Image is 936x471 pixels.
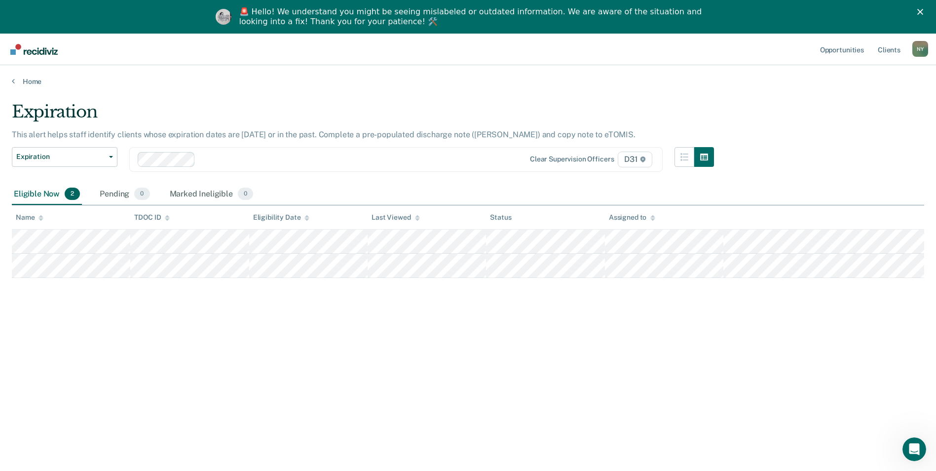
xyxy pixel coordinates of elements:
span: 0 [238,188,253,200]
img: Recidiviz [10,44,58,55]
div: Close [917,9,927,15]
span: 0 [134,188,150,200]
div: Assigned to [609,213,655,222]
div: Expiration [12,102,714,130]
button: Expiration [12,147,117,167]
div: Last Viewed [372,213,419,222]
iframe: Intercom live chat [902,437,926,461]
div: Eligible Now2 [12,184,82,205]
a: Opportunities [818,34,866,65]
div: 🚨 Hello! We understand you might be seeing mislabeled or outdated information. We are aware of th... [239,7,705,27]
a: Home [12,77,924,86]
div: TDOC ID [134,213,170,222]
img: Profile image for Kim [216,9,231,25]
span: D31 [618,152,652,167]
a: Clients [876,34,902,65]
span: Expiration [16,153,105,161]
div: Pending0 [98,184,151,205]
div: Name [16,213,43,222]
span: 2 [65,188,80,200]
div: Marked Ineligible0 [168,184,256,205]
div: Clear supervision officers [530,155,614,163]
div: N Y [912,41,928,57]
p: This alert helps staff identify clients whose expiration dates are [DATE] or in the past. Complet... [12,130,636,139]
div: Eligibility Date [253,213,310,222]
div: Status [490,213,511,222]
button: Profile dropdown button [912,41,928,57]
